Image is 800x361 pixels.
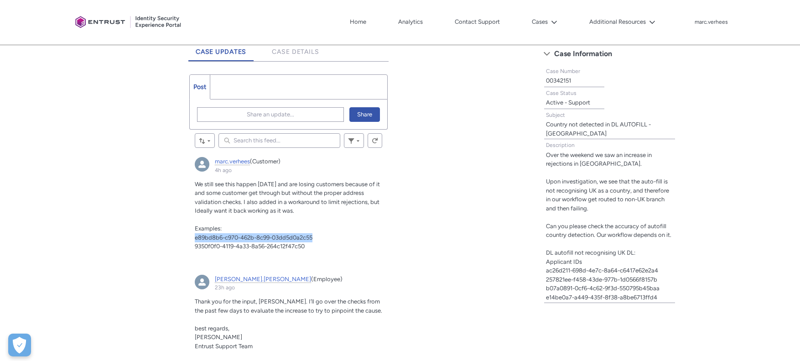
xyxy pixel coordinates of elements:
[265,36,327,61] a: Case Details
[195,243,305,250] span: 9350f0f0-4119-4a33-8a56-264c12f47c50
[195,234,312,241] span: e89bd8b6-c970-462b-8c99-03dd5d0a2c55
[587,15,658,29] button: Additional Resources
[546,90,577,96] span: Case Status
[349,107,380,122] button: Share
[539,47,680,61] button: Case Information
[348,15,369,29] a: Home
[368,133,382,148] button: Refresh this feed
[311,276,343,283] span: (Employee)
[195,298,382,314] span: Thank you for the input, [PERSON_NAME]. I’ll go over the checks from the past few days to evaluat...
[694,17,728,26] button: User Profile marc.verhees
[189,74,388,130] div: Chatter Publisher
[195,325,229,332] span: best regards,
[357,108,372,121] span: Share
[546,142,575,148] span: Description
[215,284,235,291] a: 23h ago
[396,15,425,29] a: Analytics, opens in new tab
[546,152,671,301] lightning-formatted-text: Over the weekend we saw an increase in rejections in [GEOGRAPHIC_DATA]. Upon investigation, we se...
[190,75,210,99] a: Post
[554,47,612,61] span: Case Information
[250,158,281,165] span: (Customer)
[196,48,247,56] span: Case Updates
[530,15,560,29] button: Cases
[8,334,31,356] button: Open Preferences
[215,276,311,283] a: [PERSON_NAME].[PERSON_NAME]
[195,343,253,350] span: Entrust Support Team
[197,107,344,122] button: Share an update...
[195,181,380,215] span: We still see this happen [DATE] and are losing customers because of it and some customer get thro...
[195,225,222,232] span: Examples:
[193,83,206,91] span: Post
[188,36,254,61] a: Case Updates
[695,19,728,26] p: marc.verhees
[215,167,232,173] a: 4h ago
[546,99,590,106] lightning-formatted-text: Active - Support
[218,133,340,148] input: Search this feed...
[195,275,209,289] img: External User - tobias.klingelhoefer (null)
[272,48,319,56] span: Case Details
[546,68,580,74] span: Case Number
[195,157,209,172] img: marc.verhees
[247,108,294,121] span: Share an update...
[546,77,571,84] lightning-formatted-text: 00342151
[215,158,250,165] a: marc.verhees
[546,121,651,137] lightning-formatted-text: Country not detected in DL AUTOFILL - [GEOGRAPHIC_DATA]
[195,275,209,289] div: tobias.klingelhoefer
[546,112,565,118] span: Subject
[189,152,388,264] article: marc.verhees, 4h ago
[8,334,31,356] div: Cookie Preferences
[452,15,502,29] a: Contact Support
[195,334,242,340] span: [PERSON_NAME]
